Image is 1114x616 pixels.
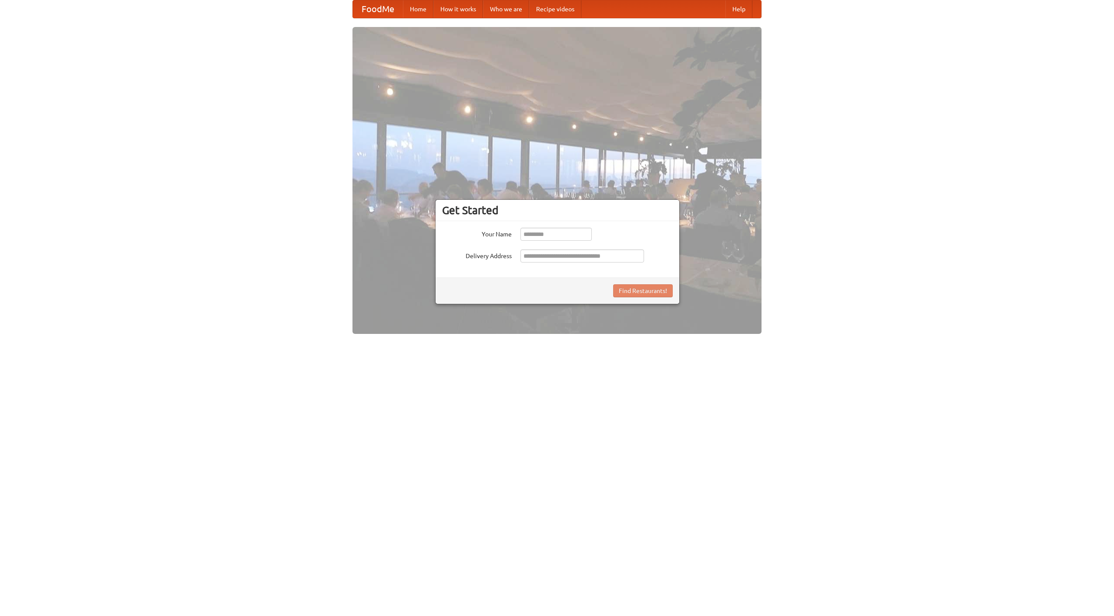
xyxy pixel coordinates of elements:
a: Home [403,0,433,18]
a: FoodMe [353,0,403,18]
h3: Get Started [442,204,673,217]
label: Your Name [442,228,512,239]
label: Delivery Address [442,249,512,260]
a: Recipe videos [529,0,581,18]
a: Help [725,0,752,18]
a: How it works [433,0,483,18]
a: Who we are [483,0,529,18]
button: Find Restaurants! [613,284,673,297]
